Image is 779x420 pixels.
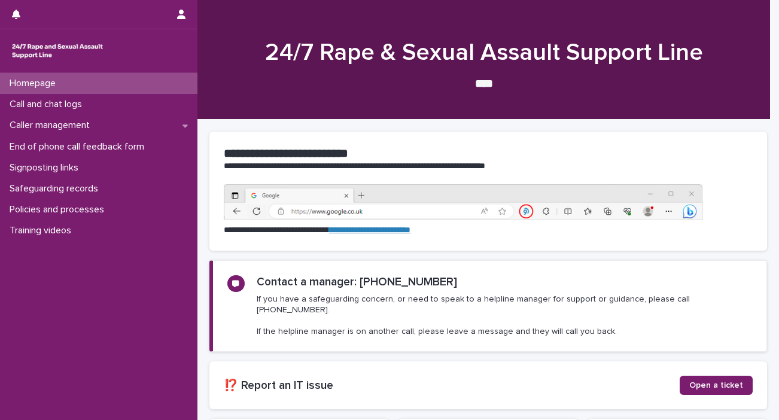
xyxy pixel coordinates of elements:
[224,379,680,392] h2: ⁉️ Report an IT issue
[5,120,99,131] p: Caller management
[5,204,114,215] p: Policies and processes
[5,225,81,236] p: Training videos
[10,39,105,63] img: rhQMoQhaT3yELyF149Cw
[5,141,154,153] p: End of phone call feedback form
[689,381,743,389] span: Open a ticket
[257,275,457,289] h2: Contact a manager: [PHONE_NUMBER]
[5,99,92,110] p: Call and chat logs
[680,376,753,395] a: Open a ticket
[209,38,758,67] h1: 24/7 Rape & Sexual Assault Support Line
[5,78,65,89] p: Homepage
[224,184,702,220] img: https%3A%2F%2Fcdn.document360.io%2F0deca9d6-0dac-4e56-9e8f-8d9979bfce0e%2FImages%2FDocumentation%...
[5,162,88,174] p: Signposting links
[257,294,752,337] p: If you have a safeguarding concern, or need to speak to a helpline manager for support or guidanc...
[5,183,108,194] p: Safeguarding records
